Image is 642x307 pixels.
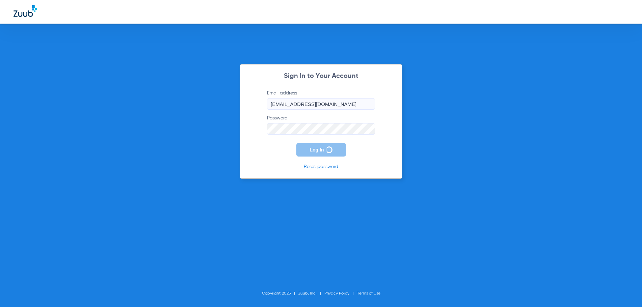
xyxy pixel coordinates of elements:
img: Zuub Logo [14,5,37,17]
input: Email address [267,98,375,110]
button: Log In [296,143,346,157]
a: Terms of Use [357,291,380,296]
a: Reset password [304,164,338,169]
input: Password [267,123,375,135]
h2: Sign In to Your Account [257,73,385,80]
a: Privacy Policy [324,291,349,296]
li: Zuub, Inc. [298,290,324,297]
label: Email address [267,90,375,110]
label: Password [267,115,375,135]
span: Log In [310,147,324,152]
li: Copyright 2025 [262,290,298,297]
